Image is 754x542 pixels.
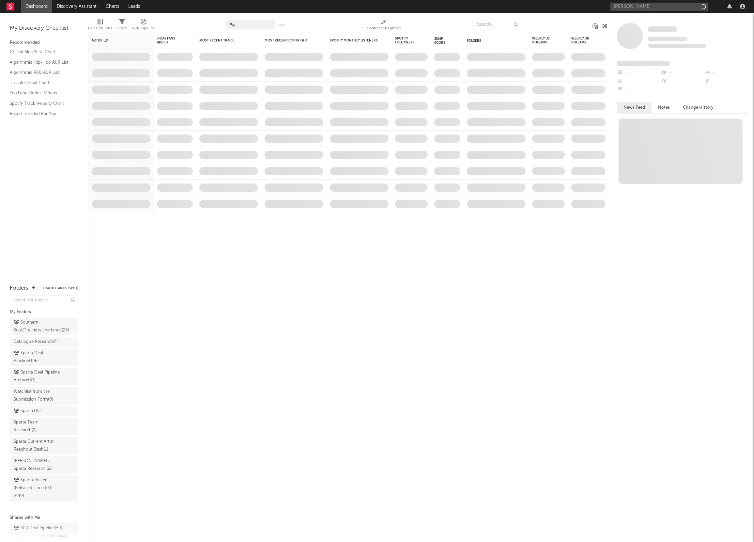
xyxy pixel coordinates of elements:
[10,59,72,66] a: Algorithmic Hip-Hop A&R List
[132,24,155,32] div: A&R Pipeline
[571,37,596,44] span: Weekly UK Streams
[10,48,72,56] a: Critical Algo/Viral Chart
[14,407,41,415] div: Sparta+ ( 5 )
[132,16,155,35] div: A&R Pipeline
[648,26,677,33] a: Some Artist
[14,319,69,334] div: Southern Soul/Trailride/Linedance ( 28 )
[10,475,78,501] a: Sparta Roster (Released since 8/1)(449)
[10,79,72,87] a: TikTok Global Chart
[157,37,183,44] span: 7-Day Fans Added
[265,39,314,42] div: Most Recent Copyright
[41,532,67,540] span: [PERSON_NAME]
[14,476,60,500] div: Sparta Roster (Released since 8/1) ( 449 )
[10,69,72,76] a: Algorithmic R&B A&R List
[467,39,516,43] div: Folders
[14,457,60,473] div: [PERSON_NAME]'s Sparta Research ( 52 )
[10,348,78,366] a: Sparta Deal Pipeline(196)
[617,102,652,113] button: News Feed
[660,77,704,86] div: --
[367,24,401,32] div: Notifications (Artist)
[617,61,670,66] span: Fans Added by Platform
[367,16,401,35] div: Notifications (Artist)
[10,284,28,292] div: Folders
[117,16,127,35] div: Filters
[330,39,379,42] div: Spotify Monthly Listeners
[199,39,248,42] div: Most Recent Track
[117,24,127,32] div: Filters
[14,524,62,532] div: 300 Deal Pipeline ( 59 )
[14,338,58,346] div: Catalogue Research ( 7 )
[88,16,112,35] div: Edit Columns
[278,24,286,27] button: Save
[14,438,60,454] div: Sparta Current Artist Reachout Dash ( 1 )
[676,102,720,113] button: Change History
[660,69,704,77] div: --
[10,39,78,47] div: Recommended
[10,514,78,522] div: Shared with Me
[617,77,660,86] div: --
[14,349,60,365] div: Sparta Deal Pipeline ( 196 )
[10,318,78,335] a: Southern Soul/Trailride/Linedance(28)
[10,100,72,107] a: Spotify Track Velocity Chart
[652,102,676,113] button: Notes
[10,295,78,305] input: Search for folders...
[395,37,418,44] div: Spotify Followers
[10,406,78,416] a: Sparta+(5)
[434,37,451,45] div: Jump Score
[472,20,521,29] input: Search...
[704,69,747,77] div: --
[10,418,78,435] a: Sparta Team Research(2)
[648,37,687,41] span: Tracking Since: [DATE]
[10,456,78,474] a: [PERSON_NAME]'s Sparta Research(52)
[10,337,78,347] a: Catalogue Research(7)
[88,24,112,32] div: Edit Columns
[617,69,660,77] div: --
[610,3,708,11] input: Search for artists
[10,368,78,385] a: Sparta Deal Pipeline Archive(83)
[10,437,78,454] a: Sparta Current Artist Reachout Dash(1)
[648,44,706,48] span: 0 fans last week
[704,77,747,86] div: --
[10,110,72,117] a: Recommended For You
[617,86,660,94] div: --
[648,26,677,32] span: Some Artist
[14,419,60,434] div: Sparta Team Research ( 2 )
[10,308,78,316] div: My Folders
[14,369,60,384] div: Sparta Deal Pipeline Archive ( 83 )
[10,387,78,405] a: Watchlist from the Submission Form(0)
[10,89,72,97] a: YouTube Hottest Videos
[14,388,60,404] div: Watchlist from the Submission Form ( 0 )
[43,287,78,290] button: Tracked Artists(911)
[532,37,555,44] span: Weekly US Streams
[92,39,141,42] div: Artist
[10,24,78,32] div: My Discovery Checklist
[10,523,78,541] a: 300 Deal Pipeline(59)[PERSON_NAME]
